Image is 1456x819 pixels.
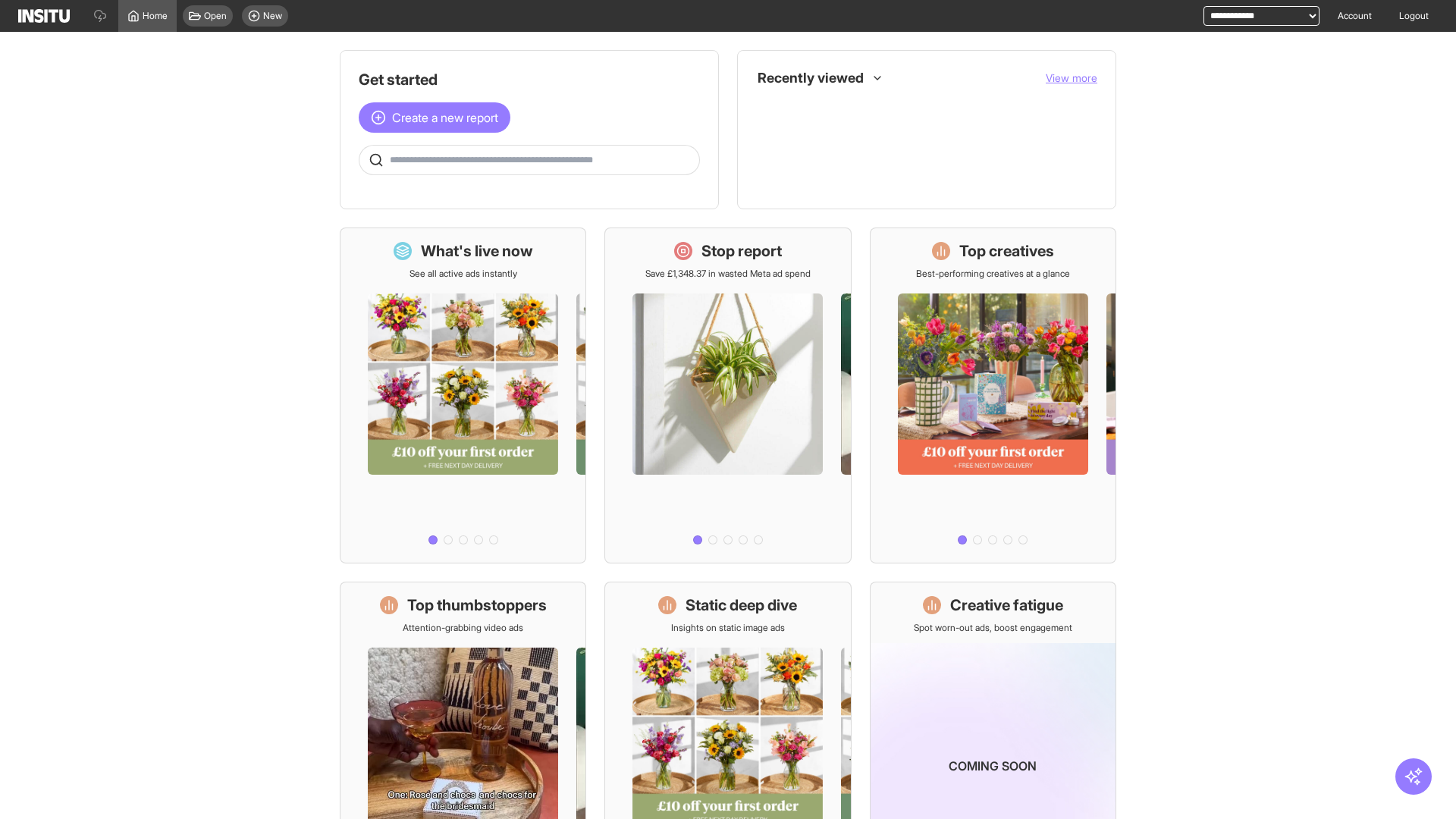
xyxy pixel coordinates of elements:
[604,227,851,563] a: Stop reportSave £1,348.37 in wasted Meta ad spend
[18,9,70,23] img: Logo
[671,622,785,634] p: Insights on static image ads
[263,10,282,22] span: New
[359,102,510,133] button: Create a new report
[403,622,523,634] p: Attention-grabbing video ads
[701,240,782,262] h1: Stop report
[959,240,1054,262] h1: Top creatives
[204,10,227,22] span: Open
[409,268,517,280] p: See all active ads instantly
[359,69,700,90] h1: Get started
[1046,71,1097,86] button: View more
[645,268,811,280] p: Save £1,348.37 in wasted Meta ad spend
[686,595,797,616] h1: Static deep dive
[421,240,533,262] h1: What's live now
[916,268,1070,280] p: Best-performing creatives at a glance
[870,227,1116,563] a: Top creativesBest-performing creatives at a glance
[392,108,498,127] span: Create a new report
[340,227,586,563] a: What's live nowSee all active ads instantly
[143,10,168,22] span: Home
[407,595,547,616] h1: Top thumbstoppers
[1046,71,1097,84] span: View more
